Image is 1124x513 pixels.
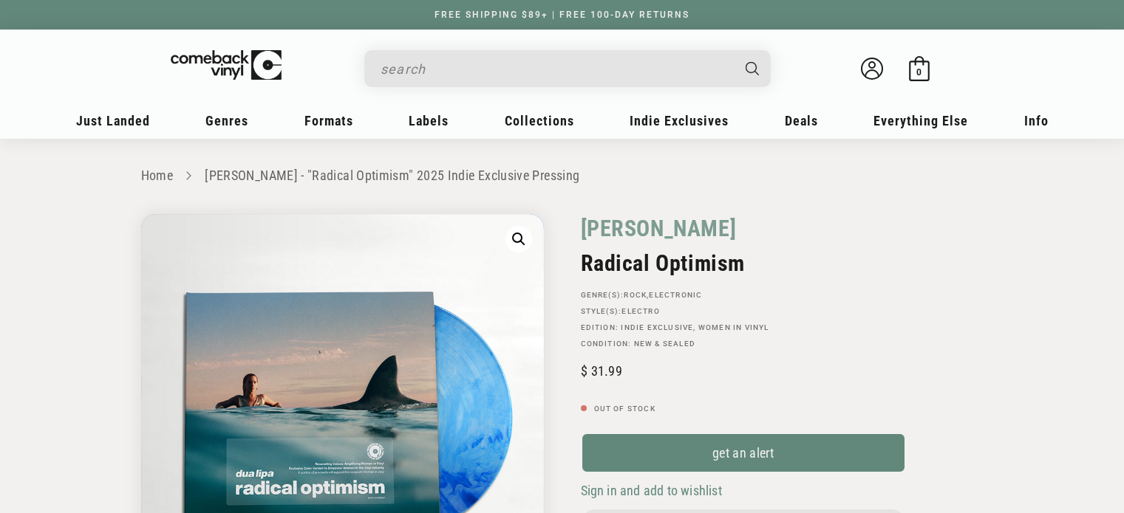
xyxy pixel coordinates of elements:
a: FREE SHIPPING $89+ | FREE 100-DAY RETURNS [420,10,704,20]
span: Deals [785,113,818,128]
span: 0 [916,66,922,78]
p: STYLE(S): [581,307,906,316]
p: Edition: , Women In Vinyl [581,323,906,332]
a: Electronic [649,291,702,299]
h2: Radical Optimism [581,250,906,276]
span: Indie Exclusives [630,113,729,128]
a: get an alert [581,433,906,473]
span: Labels [409,113,449,128]
span: Sign in and add to wishlist [581,483,722,498]
div: Search [364,50,771,87]
button: Sign in and add to wishlist [581,482,726,499]
span: Collections [505,113,574,128]
span: Genres [205,113,248,128]
span: Info [1024,113,1049,128]
a: Home [141,168,173,183]
span: $ [581,363,587,379]
a: [PERSON_NAME] [581,214,737,243]
p: GENRE(S): , [581,291,906,300]
span: 31.99 [581,363,622,379]
nav: breadcrumbs [141,165,984,187]
input: search [381,54,731,84]
a: Rock [624,291,647,299]
span: Everything Else [873,113,968,128]
a: Indie Exclusive [621,323,693,331]
a: Electro [621,307,659,315]
span: Formats [304,113,353,128]
a: [PERSON_NAME] - "Radical Optimism" 2025 Indie Exclusive Pressing [205,168,579,183]
p: Condition: New & Sealed [581,340,906,348]
button: Search [732,50,772,87]
p: Out of stock [581,404,906,413]
span: Just Landed [76,113,150,128]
